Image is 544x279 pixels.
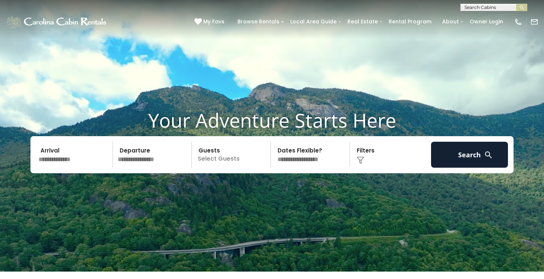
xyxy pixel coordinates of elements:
[514,18,522,26] img: phone-regular-white.png
[466,16,507,27] a: Owner Login
[203,18,224,26] span: My Favs
[431,142,508,168] button: Search
[6,109,538,132] h1: Your Adventure Starts Here
[484,150,493,160] img: search-regular-white.png
[286,16,340,27] a: Local Area Guide
[234,16,283,27] a: Browse Rentals
[530,18,538,26] img: mail-regular-white.png
[385,16,435,27] a: Rental Program
[344,16,382,27] a: Real Estate
[194,142,271,168] p: Select Guests
[194,18,226,26] a: My Favs
[357,157,364,164] img: filter--v1.png
[438,16,463,27] a: About
[6,14,109,29] img: White-1-1-2.png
